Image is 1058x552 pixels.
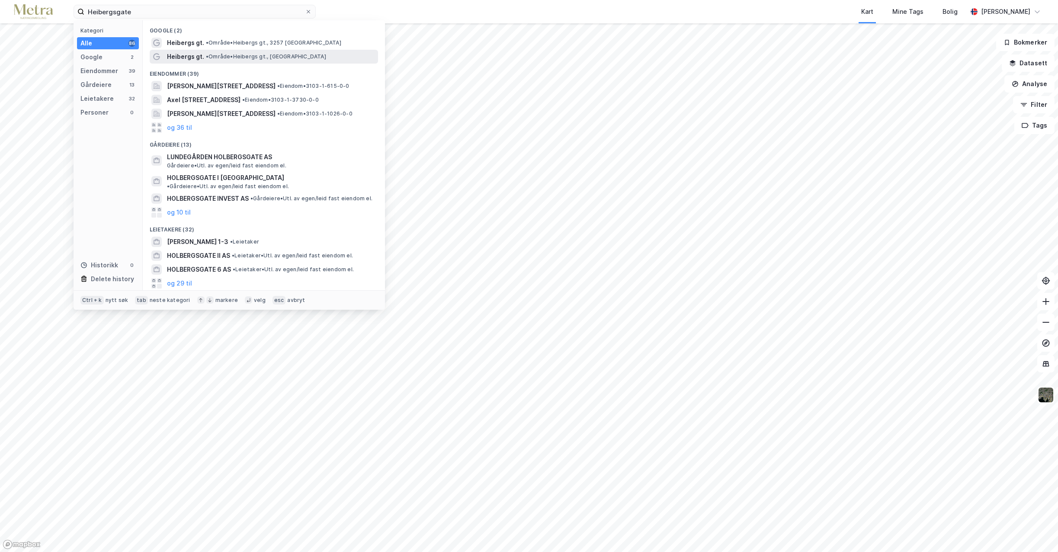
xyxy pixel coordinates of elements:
[143,64,385,79] div: Eiendommer (39)
[91,274,134,284] div: Delete history
[106,297,128,304] div: nytt søk
[273,296,286,305] div: esc
[128,109,135,116] div: 0
[135,296,148,305] div: tab
[167,278,192,289] button: og 29 til
[80,38,92,48] div: Alle
[254,297,266,304] div: velg
[1014,117,1055,134] button: Tags
[167,183,289,190] span: Gårdeiere • Utl. av egen/leid fast eiendom el.
[128,54,135,61] div: 2
[167,264,231,275] span: HOLBERGSGATE 6 AS
[80,296,104,305] div: Ctrl + k
[206,39,208,46] span: •
[1015,510,1058,552] div: Kontrollprogram for chat
[1002,55,1055,72] button: Datasett
[3,539,41,549] a: Mapbox homepage
[80,66,118,76] div: Eiendommer
[167,38,204,48] span: Heibergs gt.
[1015,510,1058,552] iframe: Chat Widget
[167,183,170,189] span: •
[1038,387,1054,403] img: 9k=
[242,96,319,103] span: Eiendom • 3103-1-3730-0-0
[892,6,923,17] div: Mine Tags
[80,260,118,270] div: Historikk
[277,83,349,90] span: Eiendom • 3103-1-615-0-0
[167,152,375,162] span: LUNDEGÅRDEN HOLBERGSGATE AS
[167,122,192,133] button: og 36 til
[128,262,135,269] div: 0
[143,20,385,36] div: Google (2)
[250,195,253,202] span: •
[242,96,245,103] span: •
[943,6,958,17] div: Bolig
[206,53,208,60] span: •
[206,53,326,60] span: Område • Heibergs gt., [GEOGRAPHIC_DATA]
[232,252,234,259] span: •
[250,195,372,202] span: Gårdeiere • Utl. av egen/leid fast eiendom el.
[167,95,240,105] span: Axel [STREET_ADDRESS]
[167,51,204,62] span: Heibergs gt.
[167,162,286,169] span: Gårdeiere • Utl. av egen/leid fast eiendom el.
[233,266,354,273] span: Leietaker • Utl. av egen/leid fast eiendom el.
[14,4,53,19] img: metra-logo.256734c3b2bbffee19d4.png
[143,135,385,150] div: Gårdeiere (13)
[128,81,135,88] div: 13
[861,6,873,17] div: Kart
[232,252,353,259] span: Leietaker • Utl. av egen/leid fast eiendom el.
[230,238,233,245] span: •
[143,219,385,235] div: Leietakere (32)
[233,266,235,273] span: •
[215,297,238,304] div: markere
[996,34,1055,51] button: Bokmerker
[277,110,353,117] span: Eiendom • 3103-1-1026-0-0
[230,238,259,245] span: Leietaker
[80,107,109,118] div: Personer
[206,39,341,46] span: Område • Heibergs gt., 3257 [GEOGRAPHIC_DATA]
[287,297,305,304] div: avbryt
[150,297,190,304] div: neste kategori
[167,81,276,91] span: [PERSON_NAME][STREET_ADDRESS]
[277,110,280,117] span: •
[277,83,280,89] span: •
[1013,96,1055,113] button: Filter
[128,67,135,74] div: 39
[167,109,276,119] span: [PERSON_NAME][STREET_ADDRESS]
[128,95,135,102] div: 32
[80,52,103,62] div: Google
[167,173,284,183] span: HOLBERGSGATE I [GEOGRAPHIC_DATA]
[80,27,139,34] div: Kategori
[167,207,191,218] button: og 10 til
[167,193,249,204] span: HOLBERGSGATE INVEST AS
[1004,75,1055,93] button: Analyse
[167,237,228,247] span: [PERSON_NAME] 1-3
[167,250,230,261] span: HOLBERGSGATE II AS
[128,40,135,47] div: 86
[84,5,305,18] input: Søk på adresse, matrikkel, gårdeiere, leietakere eller personer
[981,6,1030,17] div: [PERSON_NAME]
[80,80,112,90] div: Gårdeiere
[80,93,114,104] div: Leietakere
